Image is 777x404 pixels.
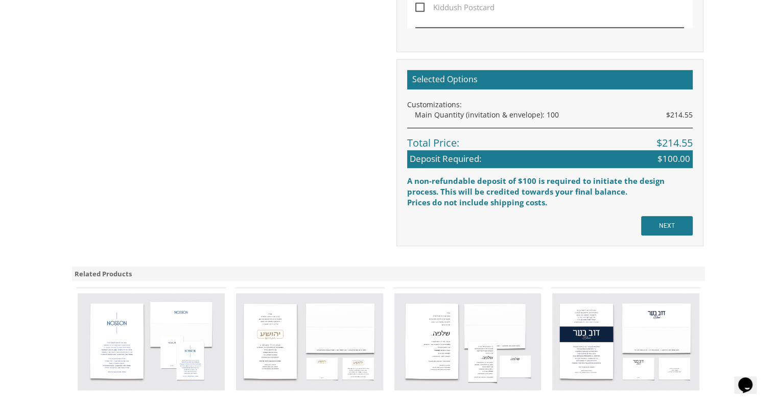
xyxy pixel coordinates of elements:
[415,110,693,120] div: Main Quantity (invitation & envelope): 100
[552,293,699,390] img: Bar Mitzvah Invitation Style 17
[407,70,693,89] h2: Selected Options
[657,153,690,165] span: $100.00
[72,267,705,281] div: Related Products
[734,363,767,394] iframe: chat widget
[666,110,693,120] span: $214.55
[407,176,693,198] div: A non-refundable deposit of $100 is required to initiate the design process. This will be credite...
[407,100,693,110] div: Customizations:
[415,1,495,14] span: Kiddush Postcard
[407,128,693,151] div: Total Price:
[394,293,541,390] img: Bar Mitzvah Invitation Style 16
[78,293,225,390] img: Bar Mitzvah Invitation Style 11
[656,136,693,151] span: $214.55
[236,293,383,390] img: Bar Mitzvah Invitation Style 14
[407,150,693,168] div: Deposit Required:
[407,197,693,208] div: Prices do not include shipping costs.
[641,216,693,235] input: NEXT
